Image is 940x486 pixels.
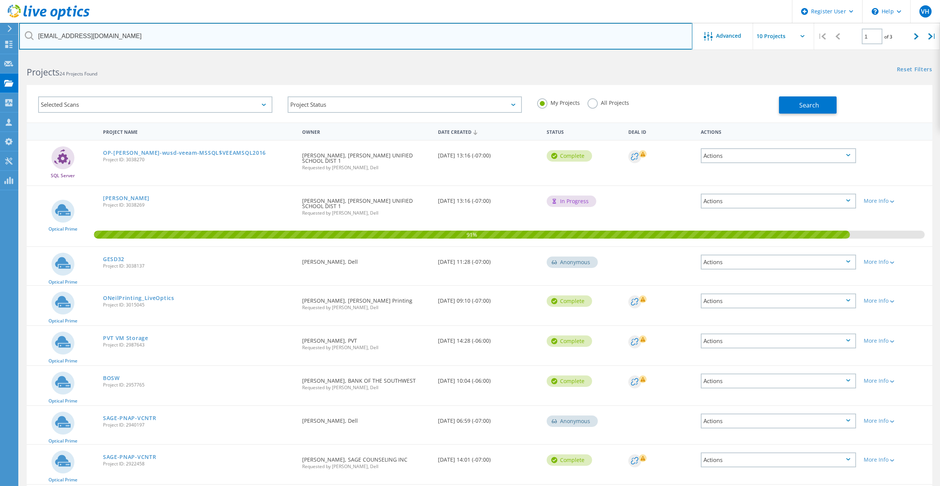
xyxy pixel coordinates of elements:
div: [DATE] 14:28 (-06:00) [434,326,543,351]
div: Actions [701,414,856,428]
span: Optical Prime [48,439,77,443]
div: [DATE] 10:04 (-06:00) [434,366,543,391]
div: Deal Id [625,124,697,138]
div: Selected Scans [38,96,272,113]
a: ONeilPrinting_LiveOptics [103,295,174,301]
a: OP-[PERSON_NAME]-wusd-veeam-MSSQL$VEEAMSQL2016 [103,150,266,156]
div: Complete [547,295,592,307]
div: Project Name [99,124,298,138]
div: Date Created [434,124,543,139]
a: Live Optics Dashboard [8,16,90,21]
div: More Info [864,378,929,383]
span: Optical Prime [48,227,77,231]
div: Actions [697,124,860,138]
div: More Info [864,259,929,265]
span: Project ID: 3038270 [103,157,295,162]
div: Actions [701,452,856,467]
a: SAGE-PNAP-VCNTR [103,415,156,421]
span: VH [921,8,929,14]
div: [PERSON_NAME], SAGE COUNSELING INC [298,445,434,476]
span: Project ID: 2957765 [103,383,295,387]
span: Requested by [PERSON_NAME], Dell [302,211,430,215]
div: | [814,23,830,50]
button: Search [779,96,837,114]
span: Requested by [PERSON_NAME], Dell [302,305,430,310]
span: Project ID: 2922458 [103,462,295,466]
div: Actions [701,148,856,163]
span: Optical Prime [48,478,77,482]
span: SQL Server [51,173,75,178]
a: BOSW [103,375,120,381]
div: Status [543,124,625,138]
label: My Projects [537,98,580,106]
div: Complete [547,150,592,162]
a: [PERSON_NAME] [103,196,150,201]
a: Reset Filters [897,67,932,73]
div: [DATE] 13:16 (-07:00) [434,141,543,166]
span: Project ID: 3038269 [103,203,295,207]
div: [DATE] 09:10 (-07:00) [434,286,543,311]
span: Optical Prime [48,359,77,363]
span: Requested by [PERSON_NAME], Dell [302,385,430,390]
div: Actions [701,374,856,388]
a: PVT VM Storage [103,335,148,341]
span: Requested by [PERSON_NAME], Dell [302,165,430,170]
input: Search projects by name, owner, ID, company, etc [19,23,692,50]
a: GESD32 [103,257,124,262]
div: [PERSON_NAME], [PERSON_NAME] UNIFIED SCHOOL DIST 1 [298,141,434,178]
svg: \n [872,8,879,15]
a: SAGE-PNAP-VCNTR [103,454,156,460]
div: [PERSON_NAME], [PERSON_NAME] UNIFIED SCHOOL DIST 1 [298,186,434,223]
span: Requested by [PERSON_NAME], Dell [302,345,430,350]
div: [DATE] 14:01 (-07:00) [434,445,543,470]
div: Complete [547,375,592,387]
div: Complete [547,454,592,466]
div: [PERSON_NAME], BANK OF THE SOUTHWEST [298,366,434,398]
span: 91% [94,231,850,237]
div: | [924,23,940,50]
div: [PERSON_NAME], [PERSON_NAME] Printing [298,286,434,318]
span: 24 Projects Found [60,71,97,77]
span: Search [799,101,819,109]
div: [PERSON_NAME], PVT [298,326,434,358]
div: Actions [701,194,856,209]
b: Projects [27,66,60,78]
span: Advanced [716,33,742,38]
div: More Info [864,338,929,343]
div: Complete [547,335,592,347]
label: All Projects [587,98,629,106]
div: [DATE] 11:28 (-07:00) [434,247,543,272]
span: Optical Prime [48,280,77,284]
div: Owner [298,124,434,138]
div: Anonymous [547,257,598,268]
div: [PERSON_NAME], Dell [298,247,434,272]
div: [DATE] 13:16 (-07:00) [434,186,543,211]
div: More Info [864,198,929,204]
span: Project ID: 2940197 [103,423,295,427]
div: More Info [864,457,929,462]
div: Actions [701,334,856,348]
div: Actions [701,255,856,269]
div: More Info [864,298,929,303]
div: Actions [701,294,856,308]
div: Project Status [288,96,522,113]
span: of 3 [884,34,892,40]
div: More Info [864,418,929,423]
span: Project ID: 3015045 [103,303,295,307]
div: In Progress [547,196,596,207]
span: Optical Prime [48,319,77,323]
div: [PERSON_NAME], Dell [298,406,434,431]
div: [DATE] 06:59 (-07:00) [434,406,543,431]
div: Anonymous [547,415,598,427]
span: Project ID: 3038137 [103,264,295,268]
span: Requested by [PERSON_NAME], Dell [302,464,430,469]
span: Project ID: 2987643 [103,343,295,347]
span: Optical Prime [48,399,77,403]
